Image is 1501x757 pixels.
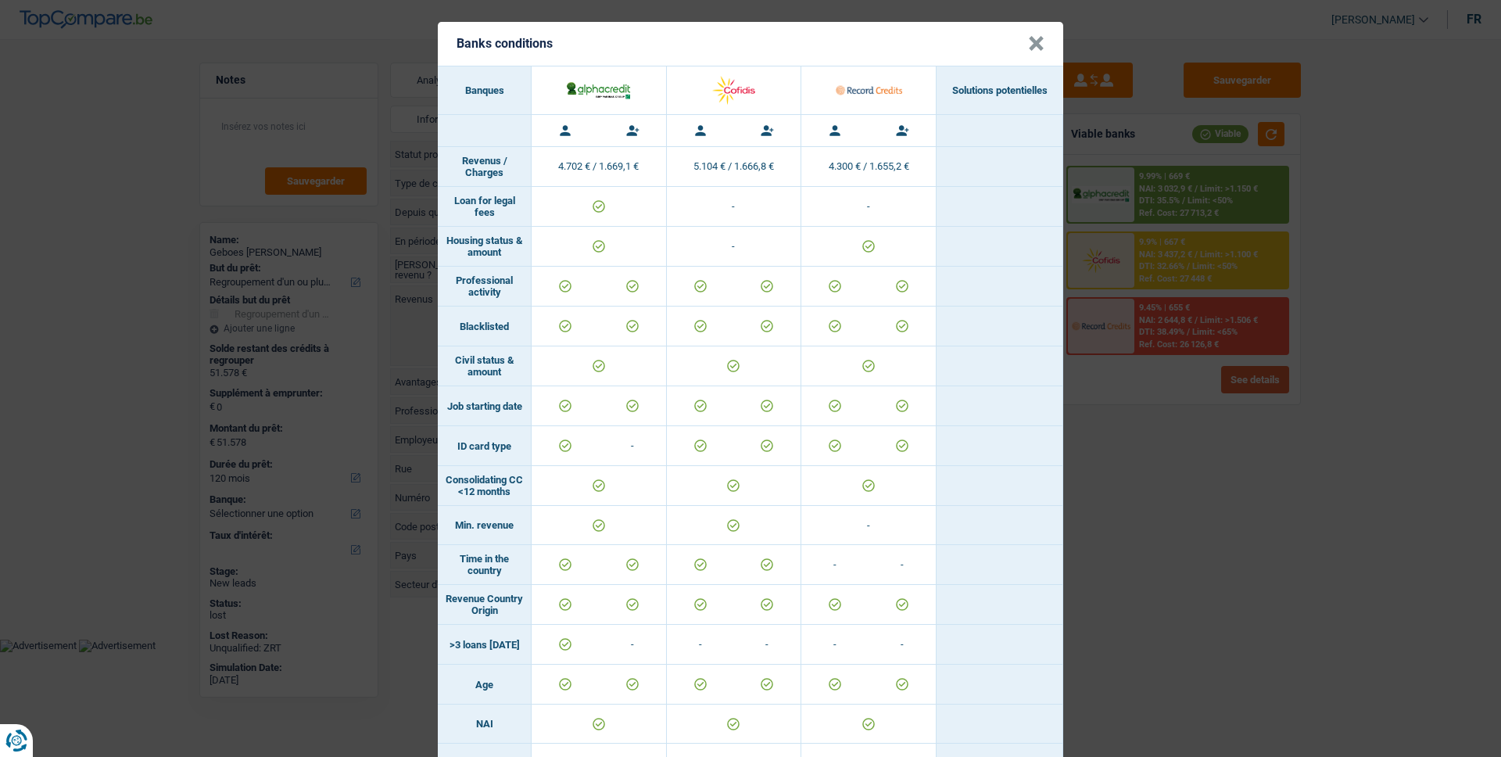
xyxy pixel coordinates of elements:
[667,187,802,227] td: -
[438,267,532,307] td: Professional activity
[438,466,532,506] td: Consolidating CC <12 months
[438,506,532,545] td: Min. revenue
[869,545,936,584] td: -
[801,506,937,545] td: -
[599,426,666,465] td: -
[801,545,869,584] td: -
[438,227,532,267] td: Housing status & amount
[667,625,734,664] td: -
[438,585,532,625] td: Revenue Country Origin
[457,36,553,51] h5: Banks conditions
[438,625,532,665] td: >3 loans [DATE]
[801,625,869,664] td: -
[438,66,532,115] th: Banques
[438,665,532,705] td: Age
[733,625,801,664] td: -
[599,625,666,664] td: -
[836,74,902,107] img: Record Credits
[565,80,632,100] img: AlphaCredit
[700,74,767,107] img: Cofidis
[438,307,532,346] td: Blacklisted
[667,227,802,267] td: -
[801,147,937,187] td: 4.300 € / 1.655,2 €
[438,386,532,426] td: Job starting date
[937,66,1063,115] th: Solutions potentielles
[438,426,532,466] td: ID card type
[532,147,667,187] td: 4.702 € / 1.669,1 €
[1028,36,1044,52] button: Close
[438,147,532,187] td: Revenus / Charges
[438,187,532,227] td: Loan for legal fees
[801,187,937,227] td: -
[869,625,936,664] td: -
[438,705,532,744] td: NAI
[438,545,532,585] td: Time in the country
[438,346,532,386] td: Civil status & amount
[667,147,802,187] td: 5.104 € / 1.666,8 €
